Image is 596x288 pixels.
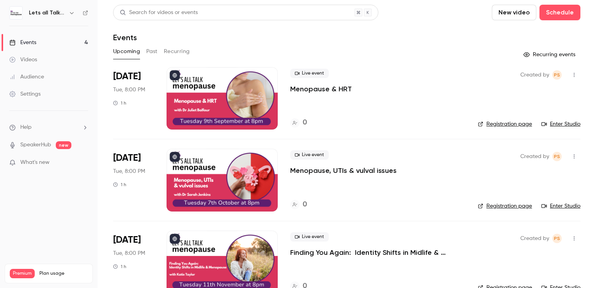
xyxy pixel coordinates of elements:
[492,5,536,20] button: New video
[552,234,562,243] span: Phil spurr
[113,70,141,83] span: [DATE]
[113,33,137,42] h1: Events
[9,56,37,64] div: Videos
[164,45,190,58] button: Recurring
[9,123,88,132] li: help-dropdown-opener
[113,234,141,246] span: [DATE]
[120,9,198,17] div: Search for videos or events
[290,84,352,94] a: Menopause & HRT
[9,73,44,81] div: Audience
[290,150,329,160] span: Live event
[290,232,329,242] span: Live event
[520,48,580,61] button: Recurring events
[552,70,562,80] span: Phil spurr
[520,70,549,80] span: Created by
[113,86,145,94] span: Tue, 8:00 PM
[541,202,580,210] a: Enter Studio
[478,120,532,128] a: Registration page
[10,7,22,19] img: Lets all Talk Menopause LIVE
[20,158,50,167] span: What's new
[9,39,36,46] div: Events
[552,152,562,161] span: Phil spurr
[554,70,560,80] span: Ps
[554,152,560,161] span: Ps
[290,199,307,210] a: 0
[20,141,51,149] a: SpeakerHub
[554,234,560,243] span: Ps
[39,270,88,277] span: Plan usage
[520,234,549,243] span: Created by
[56,141,71,149] span: new
[290,248,465,257] a: Finding You Again: Identity Shifts in Midlife & Menopause
[113,149,154,211] div: Oct 7 Tue, 8:00 PM (Europe/London)
[290,69,329,78] span: Live event
[113,100,126,106] div: 1 h
[539,5,580,20] button: Schedule
[113,181,126,188] div: 1 h
[113,45,140,58] button: Upcoming
[113,263,126,270] div: 1 h
[113,152,141,164] span: [DATE]
[113,167,145,175] span: Tue, 8:00 PM
[10,269,35,278] span: Premium
[146,45,158,58] button: Past
[79,159,88,166] iframe: Noticeable Trigger
[29,9,66,17] h6: Lets all Talk Menopause LIVE
[478,202,532,210] a: Registration page
[113,249,145,257] span: Tue, 8:00 PM
[303,199,307,210] h4: 0
[303,117,307,128] h4: 0
[290,166,397,175] a: Menopause, UTIs & vulval issues
[20,123,32,132] span: Help
[541,120,580,128] a: Enter Studio
[520,152,549,161] span: Created by
[9,90,41,98] div: Settings
[113,67,154,130] div: Sep 9 Tue, 8:00 PM (Europe/London)
[290,117,307,128] a: 0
